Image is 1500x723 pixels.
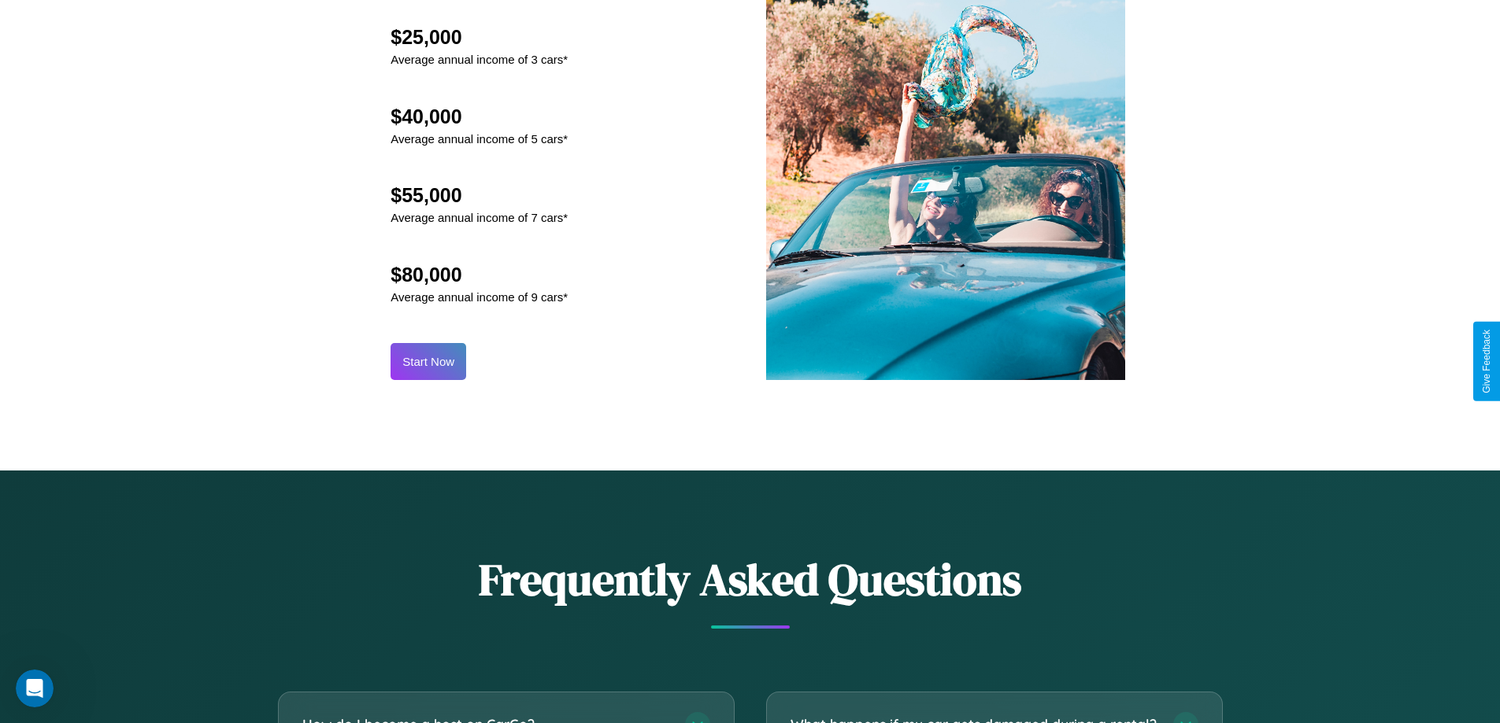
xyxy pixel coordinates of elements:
[391,207,568,228] p: Average annual income of 7 cars*
[391,49,568,70] p: Average annual income of 3 cars*
[16,670,54,707] iframe: Intercom live chat
[391,128,568,149] p: Average annual income of 5 cars*
[391,286,568,308] p: Average annual income of 9 cars*
[391,184,568,207] h2: $55,000
[278,549,1223,610] h2: Frequently Asked Questions
[391,26,568,49] h2: $25,000
[391,264,568,286] h2: $80,000
[391,343,466,380] button: Start Now
[1481,330,1492,393] div: Give Feedback
[391,105,568,128] h2: $40,000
